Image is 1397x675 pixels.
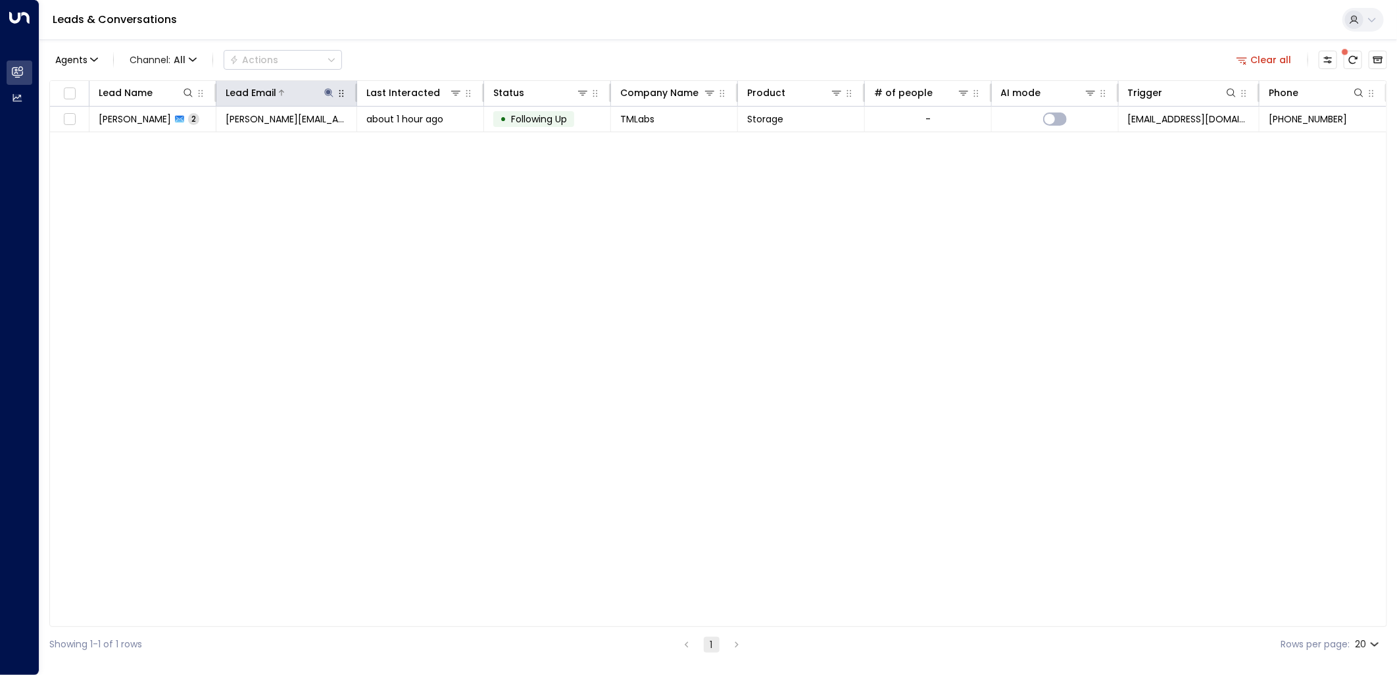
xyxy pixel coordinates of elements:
span: about 1 hour ago [366,113,443,126]
div: Company Name [620,85,716,101]
span: Toggle select row [61,111,78,128]
span: tim@tmlabs.co.uk [226,113,347,126]
span: Tim Harper [99,113,171,126]
div: Product [747,85,843,101]
span: There are new threads available. Refresh the grid to view the latest updates. [1344,51,1362,69]
span: Agents [55,55,87,64]
div: Lead Name [99,85,153,101]
span: Toggle select all [61,86,78,102]
div: # of people [874,85,970,101]
span: Channel: [124,51,202,69]
button: Channel:All [124,51,202,69]
span: Following Up [511,113,567,126]
span: TMLabs [620,113,654,126]
button: page 1 [704,637,720,653]
div: Showing 1-1 of 1 rows [49,637,142,651]
div: Company Name [620,85,698,101]
div: Lead Email [226,85,276,101]
div: AI mode [1001,85,1041,101]
div: Product [747,85,785,101]
div: Trigger [1128,85,1238,101]
div: Last Interacted [366,85,440,101]
div: Status [493,85,589,101]
button: Clear all [1231,51,1297,69]
div: Trigger [1128,85,1163,101]
button: Archived Leads [1369,51,1387,69]
div: - [925,113,931,126]
div: Button group with a nested menu [224,50,342,70]
div: Last Interacted [366,85,462,101]
span: Storage [747,113,783,126]
div: Phone [1269,85,1365,101]
div: Lead Name [99,85,195,101]
button: Customize [1319,51,1337,69]
span: All [174,55,185,65]
span: 2 [188,113,199,124]
div: Status [493,85,524,101]
nav: pagination navigation [678,636,745,653]
button: Agents [49,51,103,69]
span: leads@space-station.co.uk [1128,113,1250,126]
div: Actions [230,54,278,66]
a: Leads & Conversations [53,12,177,27]
div: Lead Email [226,85,335,101]
span: +441450375100 [1269,113,1347,126]
div: 20 [1355,635,1382,654]
div: • [500,108,506,130]
div: # of people [874,85,933,101]
label: Rows per page: [1281,637,1350,651]
div: Phone [1269,85,1298,101]
button: Actions [224,50,342,70]
div: AI mode [1001,85,1097,101]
